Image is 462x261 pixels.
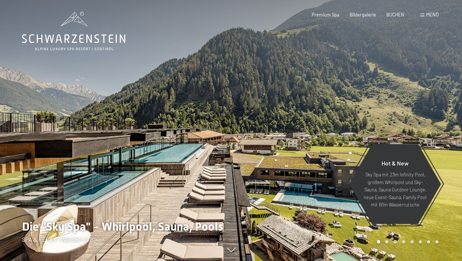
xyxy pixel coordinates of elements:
div: Carousel Pagination [375,240,439,243]
div: Carousel Page 6 [419,240,422,243]
div: Carousel Page 8 [435,240,439,243]
div: Carousel Page 7 [427,240,430,243]
p: Sky Spa mit 23m Infinity Pool, großem Whirlpool und Sky-Sauna, Sauna Outdoor Lounge, neue Event-S... [363,171,427,208]
span: Hot & New [382,160,409,167]
a: Premium Spa [312,12,339,18]
div: Carousel Page 1 (Current Slide) [377,240,380,243]
a: Hot & New Sky Spa mit 23m Infinity Pool, großem Whirlpool und Sky-Sauna, Sauna Outdoor Lounge, ne... [349,144,442,224]
div: Carousel Page 4 [402,240,405,243]
a: Bildergalerie [350,12,376,18]
div: Carousel Page 5 [410,240,414,243]
span: Menü [426,12,439,18]
a: BUCHEN [386,12,404,18]
div: Carousel Page 3 [394,240,397,243]
div: Carousel Page 2 [385,240,388,243]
